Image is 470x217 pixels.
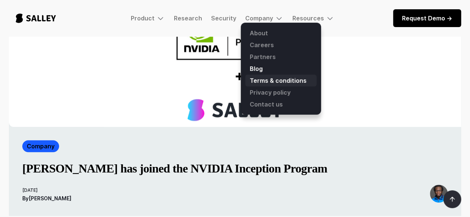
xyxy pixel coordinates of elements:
[245,51,317,63] a: Partners
[245,14,283,23] div: Company
[245,27,317,39] a: About
[22,194,29,203] div: By
[292,14,334,23] div: Resources
[393,9,461,27] a: Request Demo ->
[245,39,317,51] a: Careers
[245,63,317,75] a: Blog
[292,14,324,22] div: Resources
[22,161,327,176] h3: [PERSON_NAME] has joined the NVIDIA Inception Program
[245,75,317,86] a: Terms & conditions
[22,161,327,185] a: [PERSON_NAME] has joined the NVIDIA Inception Program
[245,14,273,22] div: Company
[22,140,59,152] a: Company
[27,142,55,151] div: Company
[131,14,165,23] div: Product
[245,86,317,98] a: Privacy policy
[211,14,236,22] a: Security
[245,98,317,110] a: Contact us
[22,186,71,194] div: [DATE]
[241,23,321,115] nav: Company
[9,6,63,30] a: home
[131,14,155,22] div: Product
[29,194,71,203] div: [PERSON_NAME]
[174,14,202,22] a: Research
